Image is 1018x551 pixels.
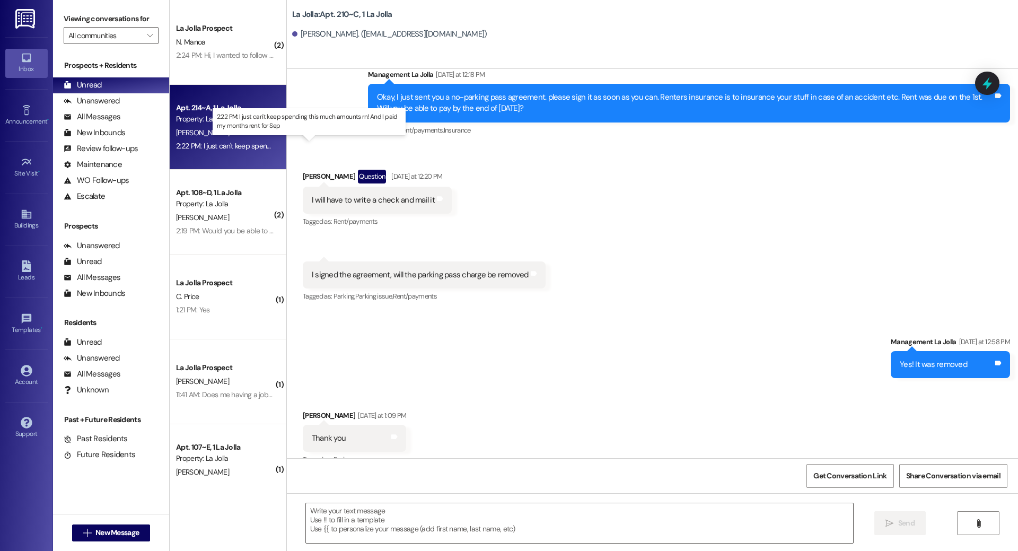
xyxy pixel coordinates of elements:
[975,519,982,528] i: 
[176,292,199,301] span: C. Price
[64,80,102,91] div: Unread
[312,195,435,206] div: I will have to write a check and mail it
[41,325,42,332] span: •
[64,337,102,348] div: Unread
[64,240,120,251] div: Unanswered
[176,50,502,60] div: 2:24 PM: Hi, I wanted to follow up on my question from [DATE] - do you have any answers for me pl...
[899,464,1007,488] button: Share Conversation via email
[891,336,1010,351] div: Management La Jolla
[64,175,129,186] div: WO Follow-ups
[176,128,229,137] span: [PERSON_NAME]
[64,11,159,27] label: Viewing conversations for
[176,213,229,222] span: [PERSON_NAME]
[885,519,893,528] i: 
[64,272,120,283] div: All Messages
[176,23,274,34] div: La Jolla Prospect
[147,31,153,40] i: 
[368,69,1010,84] div: Management La Jolla
[64,369,120,380] div: All Messages
[64,288,125,299] div: New Inbounds
[64,353,120,364] div: Unanswered
[64,433,128,444] div: Past Residents
[377,92,993,115] div: Okay, I just sent you a no-parking pass agreement. please sign it as soon as you can. Renters ins...
[898,518,915,529] span: Send
[53,60,169,71] div: Prospects + Residents
[334,217,378,226] span: Rent/payments
[303,410,407,425] div: [PERSON_NAME]
[806,464,893,488] button: Get Conversation Link
[64,449,135,460] div: Future Residents
[906,470,1001,482] span: Share Conversation via email
[176,37,205,47] span: N. Manoa
[176,226,384,235] div: 2:19 PM: Would you be able to send me the esa documents please?
[900,359,967,370] div: Yes! It was removed
[303,288,546,304] div: Tagged as:
[64,256,102,267] div: Unread
[15,9,37,29] img: ResiDesk Logo
[95,527,139,538] span: New Message
[83,529,91,537] i: 
[68,27,142,44] input: All communities
[433,69,485,80] div: [DATE] at 12:18 PM
[5,310,48,338] a: Templates •
[5,414,48,442] a: Support
[176,187,274,198] div: Apt. 108~D, 1 La Jolla
[64,95,120,107] div: Unanswered
[393,292,437,301] span: Rent/payments
[64,143,138,154] div: Review follow-ups
[358,170,386,183] div: Question
[312,433,346,444] div: Thank you
[5,205,48,234] a: Buildings
[303,170,452,187] div: [PERSON_NAME]
[5,257,48,286] a: Leads
[47,116,49,124] span: •
[72,524,151,541] button: New Message
[176,362,274,373] div: La Jolla Prospect
[64,191,105,202] div: Escalate
[355,292,393,301] span: Parking issue ,
[334,292,355,301] span: Parking ,
[303,452,407,467] div: Tagged as:
[217,112,401,130] p: 2:22 PM: I just can't keep spending this much amounts rn! And I paid my months rent for Sep
[64,384,109,396] div: Unknown
[355,410,406,421] div: [DATE] at 1:09 PM
[292,29,487,40] div: [PERSON_NAME]. ([EMAIL_ADDRESS][DOMAIN_NAME])
[334,455,351,464] span: Praise
[5,362,48,390] a: Account
[53,221,169,232] div: Prospects
[53,414,169,425] div: Past + Future Residents
[176,277,274,288] div: La Jolla Prospect
[399,126,444,135] span: Rent/payments ,
[176,377,229,386] span: [PERSON_NAME]
[389,171,442,182] div: [DATE] at 12:20 PM
[176,305,210,314] div: 1:21 PM: Yes
[53,317,169,328] div: Residents
[64,127,125,138] div: New Inbounds
[38,168,40,176] span: •
[176,102,274,113] div: Apt. 214~A, 1 La Jolla
[176,141,458,151] div: 2:22 PM: I just can't keep spending this much amounts rn! And I paid my months rent for Sep
[874,511,926,535] button: Send
[292,9,392,20] b: La Jolla: Apt. 210~C, 1 La Jolla
[176,442,274,453] div: Apt. 107~E, 1 La Jolla
[176,198,274,209] div: Property: La Jolla
[176,467,229,477] span: [PERSON_NAME]
[64,159,122,170] div: Maintenance
[176,113,274,125] div: Property: La Jolla
[176,453,274,464] div: Property: La Jolla
[5,49,48,77] a: Inbox
[444,126,471,135] span: Insurance
[64,111,120,123] div: All Messages
[5,153,48,182] a: Site Visit •
[176,390,440,399] div: 11:41 AM: Does me having a job that makes me work past midnight affect curfew at all?
[312,269,529,281] div: I signed the agreement, will the parking pass charge be removed
[813,470,887,482] span: Get Conversation Link
[956,336,1010,347] div: [DATE] at 12:58 PM
[303,214,452,229] div: Tagged as:
[368,123,1010,138] div: Tagged as:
